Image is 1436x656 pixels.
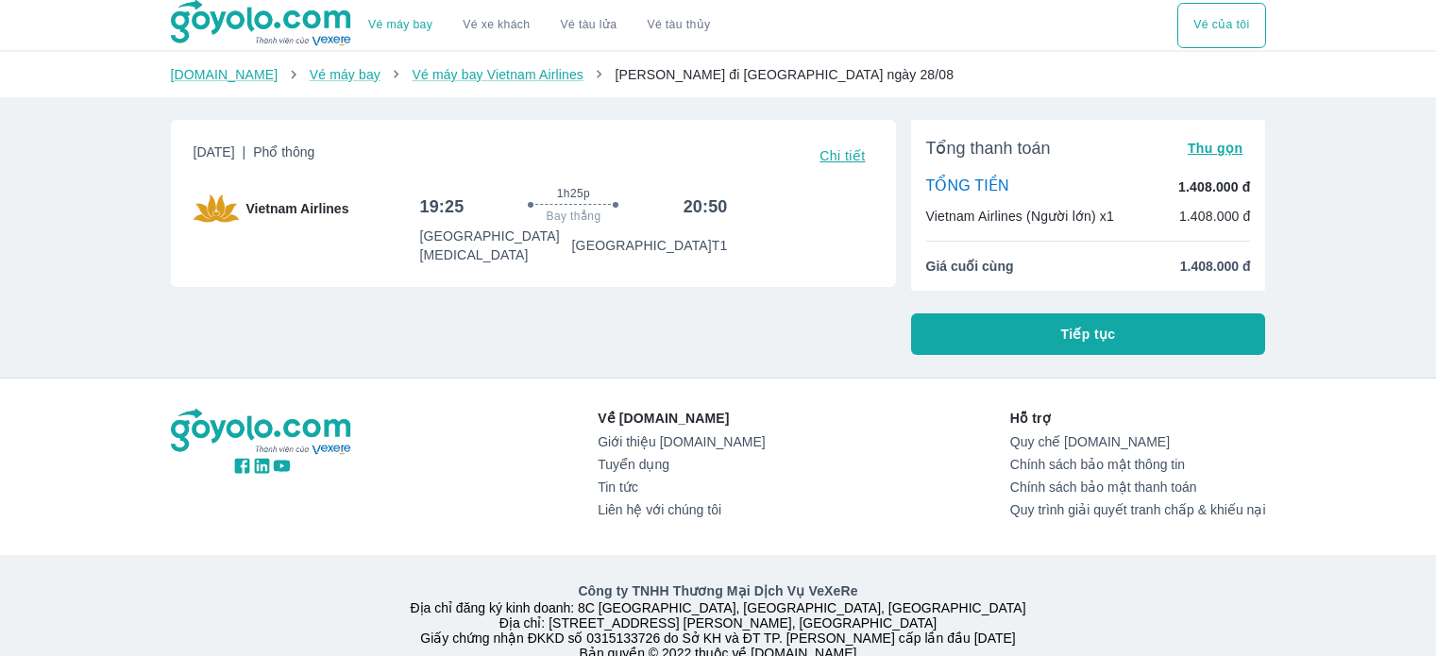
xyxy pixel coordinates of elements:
[819,148,865,163] span: Chi tiết
[1010,479,1266,495] a: Chính sách bảo mật thanh toán
[632,3,725,48] button: Vé tàu thủy
[1178,177,1250,196] p: 1.408.000 đ
[463,18,530,32] a: Vé xe khách
[926,207,1114,226] p: Vietnam Airlines (Người lớn) x1
[246,199,349,218] span: Vietnam Airlines
[1180,257,1251,276] span: 1.408.000 đ
[598,409,765,428] p: Về [DOMAIN_NAME]
[1177,3,1265,48] div: choose transportation mode
[684,195,728,218] h6: 20:50
[419,195,464,218] h6: 19:25
[598,502,765,517] a: Liên hệ với chúng tôi
[911,313,1266,355] button: Tiếp tục
[926,137,1051,160] span: Tổng thanh toán
[615,67,954,82] span: [PERSON_NAME] đi [GEOGRAPHIC_DATA] ngày 28/08
[171,67,279,82] a: [DOMAIN_NAME]
[926,257,1014,276] span: Giá cuối cùng
[353,3,725,48] div: choose transportation mode
[1180,135,1251,161] button: Thu gọn
[1177,3,1265,48] button: Vé của tôi
[1010,409,1266,428] p: Hỗ trợ
[171,409,354,456] img: logo
[171,65,1266,84] nav: breadcrumb
[175,581,1262,600] p: Công ty TNHH Thương Mại Dịch Vụ VeXeRe
[1061,325,1116,344] span: Tiếp tục
[1010,502,1266,517] a: Quy trình giải quyết tranh chấp & khiếu nại
[310,67,380,82] a: Vé máy bay
[1010,457,1266,472] a: Chính sách bảo mật thông tin
[598,457,765,472] a: Tuyển dụng
[598,479,765,495] a: Tin tức
[926,177,1009,197] p: TỔNG TIỀN
[812,143,872,169] button: Chi tiết
[419,227,571,264] p: [GEOGRAPHIC_DATA] [MEDICAL_DATA]
[572,236,728,255] p: [GEOGRAPHIC_DATA] T1
[546,3,633,48] a: Vé tàu lửa
[412,67,583,82] a: Vé máy bay Vietnam Airlines
[194,143,315,169] span: [DATE]
[1188,141,1243,156] span: Thu gọn
[598,434,765,449] a: Giới thiệu [DOMAIN_NAME]
[1179,207,1251,226] p: 1.408.000 đ
[253,144,314,160] span: Phổ thông
[547,209,601,224] span: Bay thẳng
[557,186,590,201] span: 1h25p
[368,18,432,32] a: Vé máy bay
[243,144,246,160] span: |
[1010,434,1266,449] a: Quy chế [DOMAIN_NAME]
